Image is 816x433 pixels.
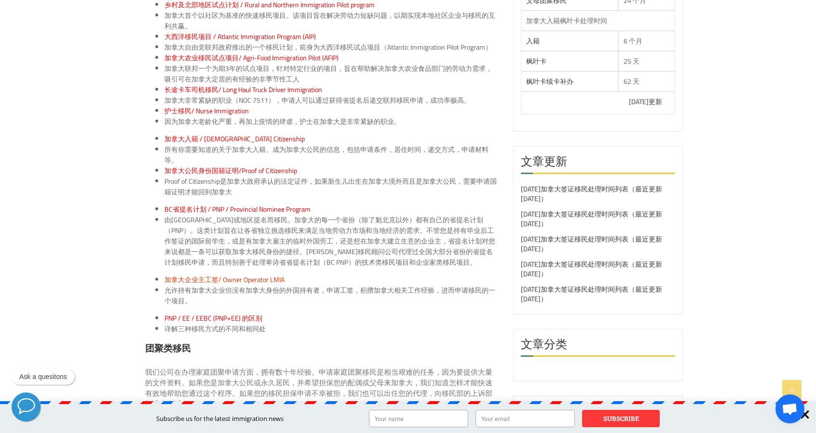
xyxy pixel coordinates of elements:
[164,285,499,306] li: 允许持有加拿大企业但没有加拿大身份的外国持有者，申请工签，积攒加拿大相关工作经验，进而申请移民的一个项目。
[618,71,675,92] td: 62 天
[164,176,499,197] li: Proof of Citizenship是加拿大政府承认的法定证件，如果新生儿出生在加拿大境外而且是加拿大公民，需要申请国籍证明才能回到加拿大
[145,367,499,409] p: 我们公司在办理家庭团聚申请方面，拥有数十年经验。申请家庭团聚移民是相当艰难的任务，因为要提供大量的文件资料。如果您是加拿大公民或永久居民，并希望担保您的配偶或父母来加拿大，我们知道怎样才能快速有...
[164,312,262,325] a: PNP / EE / EEBC (PNP+EE) 的区别
[782,380,802,399] a: Go to Top
[164,203,311,216] a: BC省提名计划 / PNP / Provincial Nominee Program
[164,30,316,43] a: 大西洋移民项目 / Atlantic Immigration Program (AIP)
[521,283,662,305] a: [DATE]加拿大签证移民处理时间列表（最近更新[DATE]）
[521,183,662,205] a: [DATE]加拿大签证移民处理时间列表（最近更新[DATE]）
[526,75,573,88] a: 枫叶卡续卡补办
[521,337,675,357] h2: 文章分类
[521,154,675,174] h2: 文章更新
[164,83,322,96] a: 长途卡车司机移民/ Long Haul Truck Driver Immigration
[618,31,675,51] td: 6 个月
[164,116,499,127] li: 因为加拿大老龄化严重，再加上疫情的肆虐，护士在加拿大是非常紧缺的职业。
[164,105,249,117] a: 护士移民/ Nurse Immigration
[164,95,499,106] li: 加拿大非常紧缺的职业（NOC 7511），申请人可以通过获得省提名后递交联邦移民申请，成功率极高。
[521,258,662,280] a: [DATE]加拿大签证移民处理时间列表（最近更新[DATE]）
[145,339,191,357] strong: 团聚类移民
[19,373,67,381] p: Ask a quesitons
[164,52,339,64] a: 加拿大农业移民试点项目/ Agri-Food Immigration Pilot (AFIP)
[164,215,499,268] li: 由[GEOGRAPHIC_DATA]或地区提名而移民。加拿大的每一个省份（除了魁北克以外）都有自己的省提名计划（PNP）。这类计划旨在让各省独立挑选移民来满足当地劳动力市场和当地经济的需求。不管...
[369,410,468,427] input: Your name
[164,10,499,31] li: 加拿大首个以社区为基准的快速移民项目。该项目旨在解决劳动力短缺问题，以期实现本地社区企业与移民的互利共赢。
[164,42,499,53] li: 加拿大自由党联邦政府推出的一个移民计划，前身为大西洋移民试点项目（Atlantic Immigration Pilot Program）
[603,414,639,423] strong: SUBSCRIBE
[526,16,670,26] div: 加拿大入籍枫叶卡处理时间
[164,133,305,145] a: 加拿大入籍 / [DEMOGRAPHIC_DATA] Citizenship
[164,273,285,286] a: 加拿大企业主工签/ Owner Operator LMIA
[526,55,546,68] a: 枫叶卡
[526,35,540,47] a: 入籍
[521,208,662,230] a: [DATE]加拿大签证移民处理时间列表（最近更新[DATE]）
[618,51,675,71] td: 25 天
[625,95,658,108] a: [DATE]更新
[164,324,499,334] li: 详解三种移民方式的不同和相同处
[476,410,575,427] input: Your email
[164,144,499,165] li: 所有你需要知道的关于加拿大入籍、成为加拿大公民的信息，包括申请条件，居住时间，递交方式，申请材料等。
[775,394,804,423] a: 打開聊天
[521,233,662,255] a: [DATE]加拿大签证移民处理时间列表（最近更新[DATE]）
[156,414,284,423] span: Subscribe us for the latest immigration news
[164,164,297,177] a: 加拿大公民身份国籍证明/Proof of Citizenship
[164,63,499,84] li: 加拿大联邦一个为期3年的试点项目，针对特定行业的项目，旨在帮助解决加拿大农业食品部门的劳动力需求，吸引可在加拿大定居的有经验的非季节性工人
